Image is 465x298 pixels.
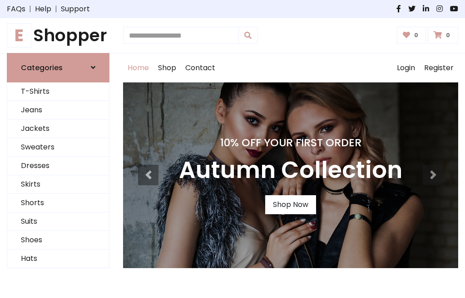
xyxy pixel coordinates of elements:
a: Shop Now [265,195,316,214]
span: 0 [412,31,420,39]
h1: Shopper [7,25,109,46]
a: Suits [7,212,109,231]
a: 0 [397,27,426,44]
span: | [51,4,61,14]
a: Shoes [7,231,109,250]
h3: Autumn Collection [179,156,402,184]
a: Categories [7,53,109,82]
span: E [7,23,31,48]
a: T-Shirts [7,82,109,101]
a: Shop [153,53,181,82]
a: 0 [428,27,458,44]
a: Shorts [7,194,109,212]
a: Login [392,53,420,82]
a: Sweaters [7,138,109,157]
a: EShopper [7,25,109,46]
h6: Categories [21,63,63,72]
a: Hats [7,250,109,268]
a: Register [420,53,458,82]
a: Jeans [7,101,109,120]
a: Support [61,4,90,14]
a: Dresses [7,157,109,175]
span: | [25,4,35,14]
a: Skirts [7,175,109,194]
a: FAQs [7,4,25,14]
a: Home [123,53,153,82]
a: Contact [181,53,220,82]
h4: 10% Off Your First Order [179,136,402,149]
a: Help [35,4,51,14]
a: Jackets [7,120,109,138]
span: 0 [444,31,452,39]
